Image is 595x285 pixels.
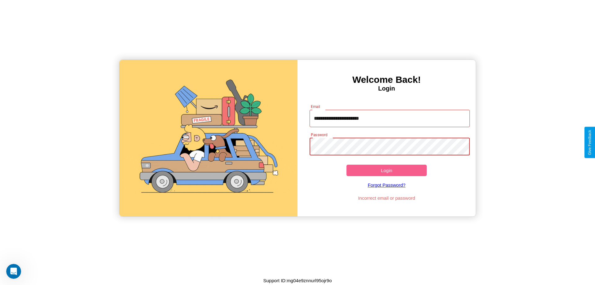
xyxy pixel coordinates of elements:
button: Login [346,165,427,176]
div: Give Feedback [588,130,592,155]
h4: Login [297,85,476,92]
h3: Welcome Back! [297,74,476,85]
a: Forgot Password? [306,176,467,194]
p: Incorrect email or password [306,194,467,202]
iframe: Intercom live chat [6,264,21,279]
label: Password [311,132,327,137]
img: gif [119,60,297,216]
p: Support ID: mg04e9znnurl95ojr9o [263,276,332,285]
label: Email [311,104,320,109]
